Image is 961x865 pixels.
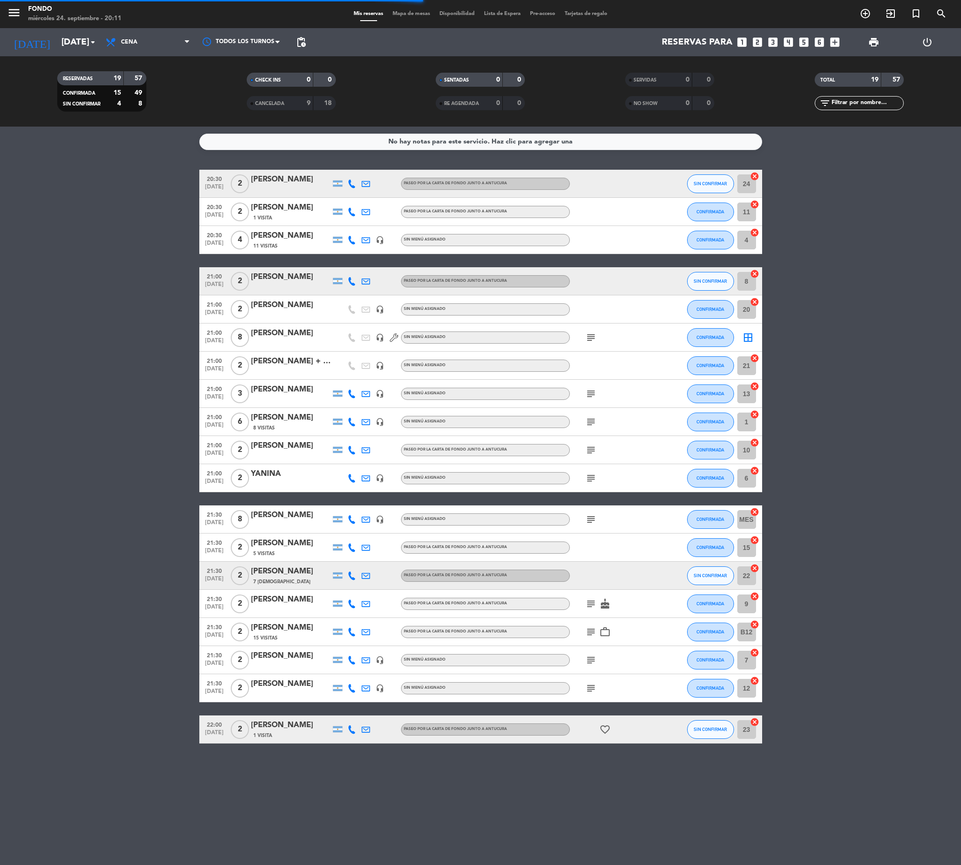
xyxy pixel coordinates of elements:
i: cancel [750,200,759,209]
strong: 0 [517,76,523,83]
span: [DATE] [203,604,226,615]
div: YANINA [251,468,331,480]
span: [DATE] [203,660,226,671]
button: CONFIRMADA [687,441,734,459]
span: 21:00 [203,327,226,338]
i: subject [585,444,597,456]
i: subject [585,598,597,609]
i: add_box [829,36,841,48]
span: CONFIRMADA [696,335,724,340]
i: headset_mic [376,515,384,524]
span: SIN CONFIRMAR [694,573,727,578]
span: CONFIRMADA [696,363,724,368]
span: [DATE] [203,184,226,195]
i: subject [585,514,597,525]
i: cancel [750,269,759,278]
span: 2 [231,300,249,319]
i: cancel [750,228,759,237]
i: filter_list [819,98,831,109]
strong: 19 [114,75,121,82]
i: subject [585,683,597,694]
i: headset_mic [376,333,384,342]
button: CONFIRMADA [687,413,734,431]
span: 21:30 [203,649,226,660]
strong: 0 [686,100,689,106]
div: [PERSON_NAME] [251,650,331,662]
button: CONFIRMADA [687,231,734,249]
span: Sin menú asignado [404,517,446,521]
span: CONFIRMADA [696,629,724,634]
span: [DATE] [203,422,226,433]
i: subject [585,416,597,428]
div: [PERSON_NAME] [251,299,331,311]
span: 21:30 [203,621,226,632]
button: SIN CONFIRMAR [687,272,734,291]
button: CONFIRMADA [687,203,734,221]
div: [PERSON_NAME] [251,202,331,214]
button: CONFIRMADA [687,623,734,641]
i: headset_mic [376,656,384,664]
span: PASEO POR LA CARTA DE FONDO junto a ANTUCURA [404,573,507,577]
i: subject [585,332,597,343]
button: CONFIRMADA [687,679,734,698]
i: arrow_drop_down [87,37,98,48]
span: 6 [231,413,249,431]
span: 1 Visita [253,732,272,739]
span: 8 Visitas [253,424,275,432]
span: CONFIRMADA [696,237,724,242]
i: power_settings_new [922,37,933,48]
strong: 15 [114,90,121,96]
i: headset_mic [376,684,384,692]
span: 2 [231,174,249,193]
span: 11 Visitas [253,242,278,250]
i: looks_one [736,36,748,48]
div: [PERSON_NAME] [251,509,331,521]
span: Sin menú asignado [404,307,446,311]
span: PASEO POR LA CARTA DE FONDO junto a ANTUCURA [404,602,507,605]
span: 2 [231,272,249,291]
span: PASEO POR LA CARTA DE FONDO junto a ANTUCURA [404,210,507,213]
strong: 0 [686,76,689,83]
div: miércoles 24. septiembre - 20:11 [28,14,121,23]
span: print [868,37,879,48]
span: 2 [231,441,249,459]
i: subject [585,654,597,666]
span: 21:30 [203,593,226,604]
span: [DATE] [203,632,226,643]
i: looks_3 [767,36,779,48]
span: Cena [121,39,137,45]
span: 2 [231,538,249,557]
i: cancel [750,466,759,475]
span: 20:30 [203,229,226,240]
i: subject [585,473,597,484]
span: CONFIRMADA [63,91,95,96]
span: PASEO POR LA CARTA DE FONDO junto a ANTUCURA [404,279,507,283]
strong: 0 [328,76,333,83]
i: cancel [750,535,759,545]
span: 1 Visita [253,214,272,222]
i: cancel [750,507,759,517]
span: [DATE] [203,519,226,530]
span: 20:30 [203,201,226,212]
button: SIN CONFIRMAR [687,174,734,193]
i: search [936,8,947,19]
span: CONFIRMADA [696,601,724,606]
i: cancel [750,620,759,629]
button: menu [7,6,21,23]
span: 21:00 [203,439,226,450]
span: CONFIRMADA [696,209,724,214]
i: headset_mic [376,418,384,426]
span: SIN CONFIRMAR [63,102,100,106]
strong: 9 [307,100,310,106]
i: exit_to_app [885,8,896,19]
span: NO SHOW [634,101,658,106]
span: 21:30 [203,509,226,519]
i: cancel [750,438,759,447]
strong: 0 [307,76,310,83]
span: 2 [231,720,249,739]
span: CONFIRMADA [696,475,724,481]
input: Filtrar por nombre... [831,98,903,108]
div: Fondo [28,5,121,14]
div: LOG OUT [900,28,954,56]
span: 2 [231,594,249,613]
